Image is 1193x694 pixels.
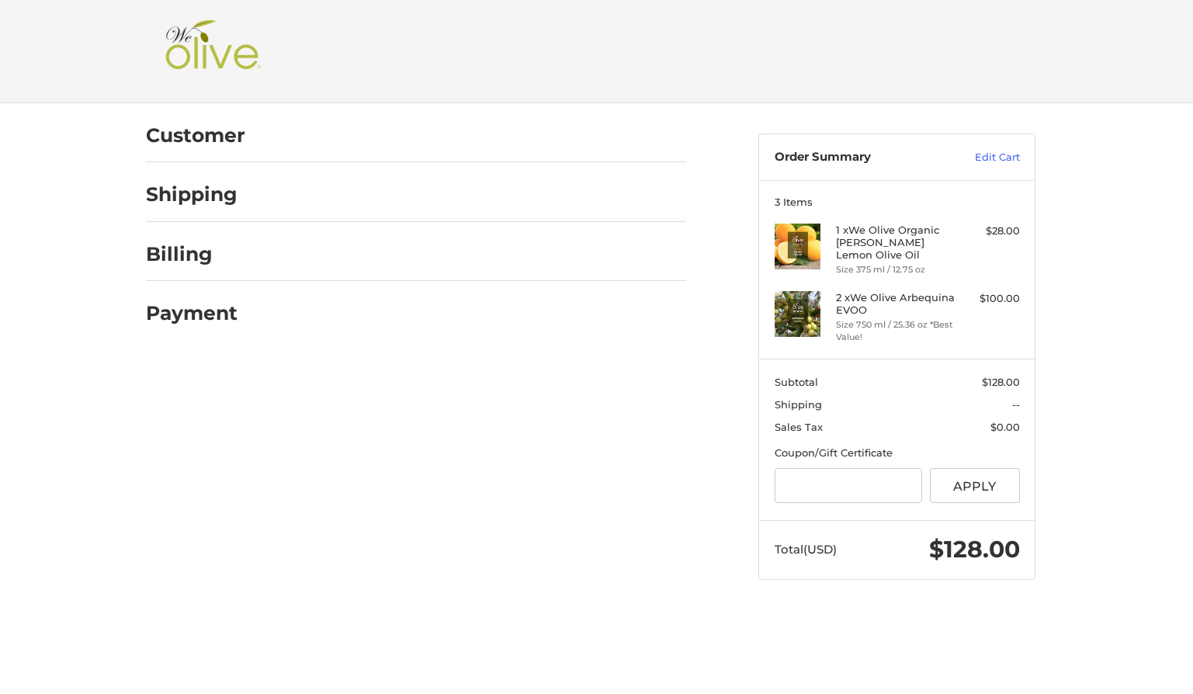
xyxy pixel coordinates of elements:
span: $128.00 [982,376,1020,388]
img: Shop We Olive [161,20,265,82]
a: Edit Cart [942,150,1020,165]
h4: 1 x We Olive Organic [PERSON_NAME] Lemon Olive Oil [836,224,955,262]
div: Coupon/Gift Certificate [775,446,1020,461]
span: $0.00 [990,421,1020,433]
span: Total (USD) [775,542,837,557]
h3: 3 Items [775,196,1020,208]
span: -- [1012,398,1020,411]
button: Apply [930,468,1020,503]
div: $100.00 [959,291,1020,307]
input: Gift Certificate or Coupon Code [775,468,923,503]
li: Size 750 ml / 25.36 oz *Best Value! [836,318,955,344]
span: $128.00 [929,535,1020,564]
li: Size 375 ml / 12.75 oz [836,263,955,276]
span: Subtotal [775,376,818,388]
h3: Order Summary [775,150,942,165]
h4: 2 x We Olive Arbequina EVOO [836,291,955,317]
span: Shipping [775,398,822,411]
span: Sales Tax [775,421,823,433]
iframe: Google Customer Reviews [1065,652,1193,694]
h2: Payment [146,301,238,325]
h2: Shipping [146,182,238,206]
div: $28.00 [959,224,1020,239]
h2: Billing [146,242,237,266]
h2: Customer [146,123,245,147]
